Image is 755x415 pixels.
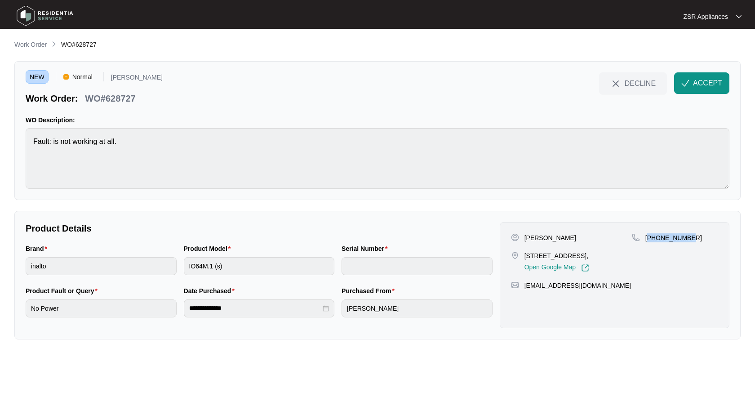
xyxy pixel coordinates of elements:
[524,264,589,272] a: Open Google Map
[674,72,729,94] button: check-IconACCEPT
[342,286,398,295] label: Purchased From
[61,41,97,48] span: WO#628727
[50,40,58,48] img: chevron-right
[63,74,69,80] img: Vercel Logo
[26,116,729,125] p: WO Description:
[26,299,177,317] input: Product Fault or Query
[26,92,78,105] p: Work Order:
[610,78,621,89] img: close-Icon
[524,251,589,260] p: [STREET_ADDRESS],
[342,244,391,253] label: Serial Number
[26,128,729,189] textarea: Fault: is not working at all.
[184,286,238,295] label: Date Purchased
[26,70,49,84] span: NEW
[111,74,163,84] p: [PERSON_NAME]
[511,233,519,241] img: user-pin
[13,2,76,29] img: residentia service logo
[599,72,667,94] button: close-IconDECLINE
[184,257,335,275] input: Product Model
[26,244,51,253] label: Brand
[26,222,493,235] p: Product Details
[736,14,742,19] img: dropdown arrow
[683,12,728,21] p: ZSR Appliances
[693,78,722,89] span: ACCEPT
[511,281,519,289] img: map-pin
[85,92,135,105] p: WO#628727
[632,233,640,241] img: map-pin
[69,70,96,84] span: Normal
[524,233,576,242] p: [PERSON_NAME]
[14,40,47,49] p: Work Order
[511,251,519,259] img: map-pin
[13,40,49,50] a: Work Order
[26,257,177,275] input: Brand
[342,299,493,317] input: Purchased From
[524,281,631,290] p: [EMAIL_ADDRESS][DOMAIN_NAME]
[342,257,493,275] input: Serial Number
[184,244,235,253] label: Product Model
[625,78,656,88] span: DECLINE
[189,303,321,313] input: Date Purchased
[26,286,101,295] label: Product Fault or Query
[645,233,702,242] p: [PHONE_NUMBER]
[681,79,689,87] img: check-Icon
[581,264,589,272] img: Link-External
